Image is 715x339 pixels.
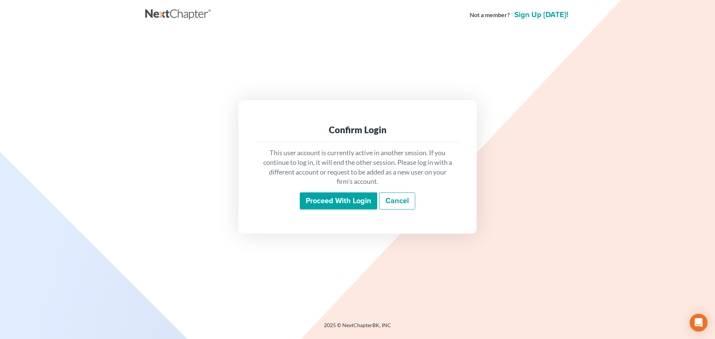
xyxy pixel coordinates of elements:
[690,314,708,332] div: Open Intercom Messenger
[470,11,510,19] strong: Not a member?
[262,124,453,136] div: Confirm Login
[513,11,570,19] a: Sign up [DATE]!
[379,192,415,210] a: Cancel
[300,192,377,210] input: Proceed with login
[145,322,570,335] div: 2025 © NextChapterBK, INC
[262,148,453,186] p: This user account is currently active in another session. If you continue to log in, it will end ...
